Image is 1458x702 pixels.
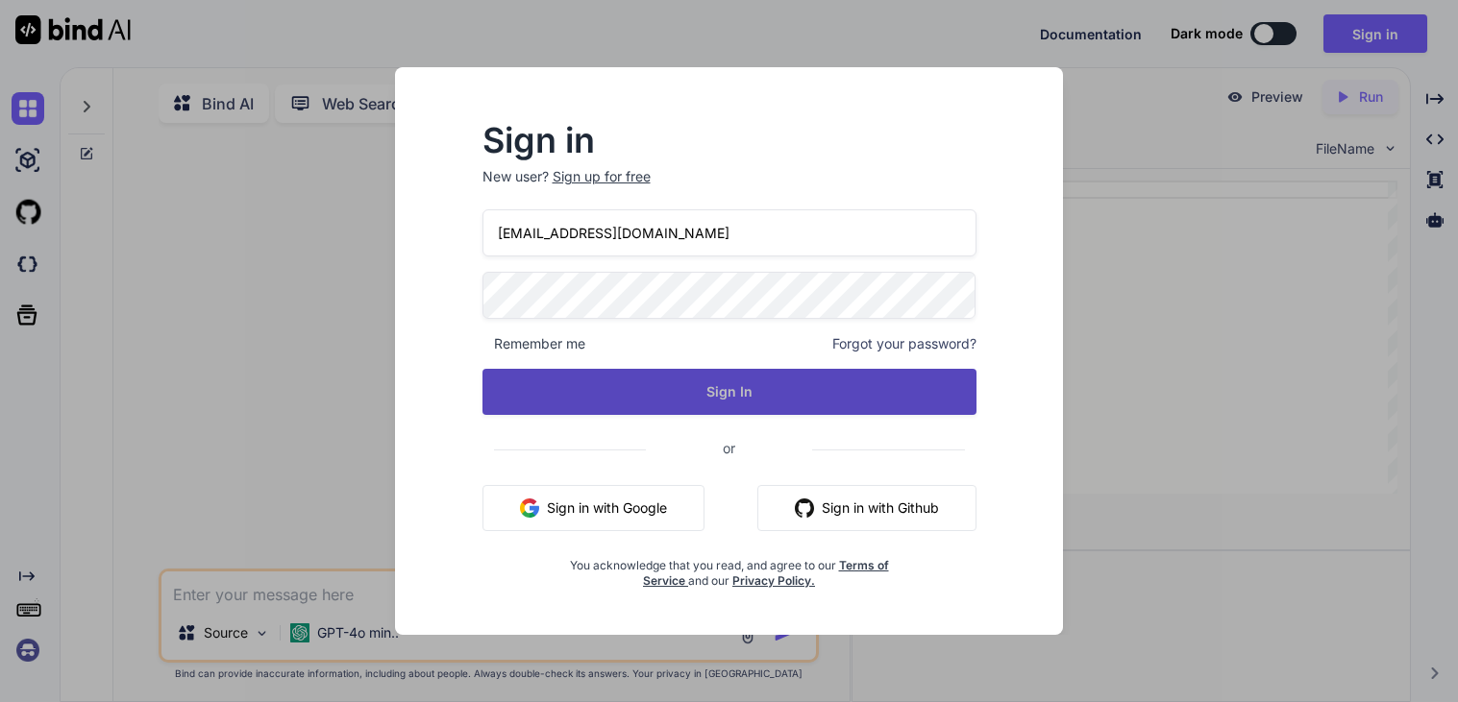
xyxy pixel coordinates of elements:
span: Forgot your password? [832,334,976,353]
span: or [646,424,812,472]
span: Remember me [482,334,585,353]
button: Sign in with Github [757,485,976,531]
div: Sign up for free [553,167,651,186]
p: New user? [482,167,976,209]
input: Login or Email [482,209,976,256]
h2: Sign in [482,125,976,156]
div: You acknowledge that you read, and agree to our and our [564,546,894,589]
img: github [795,498,814,518]
button: Sign in with Google [482,485,704,531]
button: Sign In [482,369,976,415]
a: Terms of Service [643,558,889,588]
img: google [520,498,539,518]
a: Privacy Policy. [732,573,815,588]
